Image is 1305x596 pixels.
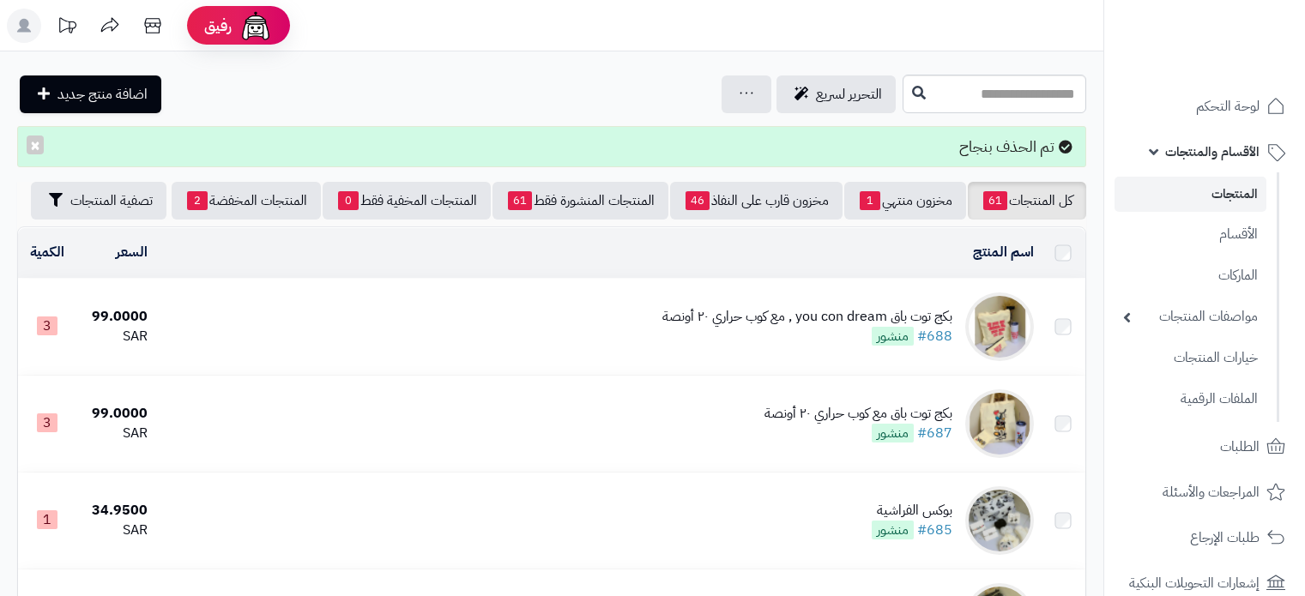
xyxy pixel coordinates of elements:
[1196,94,1260,118] span: لوحة التحكم
[917,423,952,443] a: #687
[1115,298,1266,335] a: مواصفات المنتجات
[816,84,882,105] span: التحرير لسريع
[37,316,57,335] span: 3
[973,242,1034,262] a: اسم المنتج
[1165,140,1260,164] span: الأقسام والمنتجات
[83,521,148,540] div: SAR
[844,182,966,220] a: مخزون منتهي1
[338,191,359,210] span: 0
[1115,517,1295,558] a: طلبات الإرجاع
[1115,257,1266,294] a: الماركات
[116,242,148,262] a: السعر
[1115,216,1266,253] a: الأقسام
[239,9,273,43] img: ai-face.png
[968,182,1086,220] a: كل المنتجات61
[917,520,952,540] a: #685
[764,404,952,424] div: بكج توت باق مع كوب حراري ٢٠ أونصة
[37,413,57,432] span: 3
[965,486,1034,555] img: بوكس الفراشية
[686,191,710,210] span: 46
[860,191,880,210] span: 1
[1115,426,1295,467] a: الطلبات
[872,501,952,521] div: بوكس الفراشية
[508,191,532,210] span: 61
[1220,435,1260,459] span: الطلبات
[670,182,843,220] a: مخزون قارب على النفاذ46
[31,182,166,220] button: تصفية المنتجات
[83,424,148,443] div: SAR
[83,307,148,327] div: 99.0000
[492,182,668,220] a: المنتجات المنشورة فقط61
[965,389,1034,458] img: بكج توت باق مع كوب حراري ٢٠ أونصة
[1115,340,1266,376] a: خيارات المنتجات
[20,75,161,113] a: اضافة منتج جديد
[187,191,208,210] span: 2
[1163,480,1260,504] span: المراجعات والأسئلة
[917,326,952,346] a: #688
[1190,526,1260,550] span: طلبات الإرجاع
[57,84,148,105] span: اضافة منتج جديد
[83,327,148,346] div: SAR
[172,182,321,220] a: المنتجات المخفضة2
[37,510,57,529] span: 1
[17,126,1086,167] div: تم الحذف بنجاح
[30,242,64,262] a: الكمية
[776,75,896,113] a: التحرير لسريع
[204,15,232,36] span: رفيق
[872,424,914,442] span: منشور
[965,292,1034,361] img: بكج توت باق you con dream , مع كوب حراري ٢٠ أونصة
[1115,177,1266,212] a: المنتجات
[1115,381,1266,418] a: الملفات الرقمية
[83,404,148,424] div: 99.0000
[83,501,148,521] div: 34.9500
[983,191,1007,210] span: 61
[662,307,952,327] div: بكج توت باق you con dream , مع كوب حراري ٢٠ أونصة
[872,327,914,346] span: منشور
[45,9,88,47] a: تحديثات المنصة
[1188,13,1289,49] img: logo-2.png
[1115,86,1295,127] a: لوحة التحكم
[872,521,914,539] span: منشور
[1115,472,1295,513] a: المراجعات والأسئلة
[27,135,44,154] button: ×
[70,190,153,211] span: تصفية المنتجات
[1129,571,1260,595] span: إشعارات التحويلات البنكية
[323,182,491,220] a: المنتجات المخفية فقط0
